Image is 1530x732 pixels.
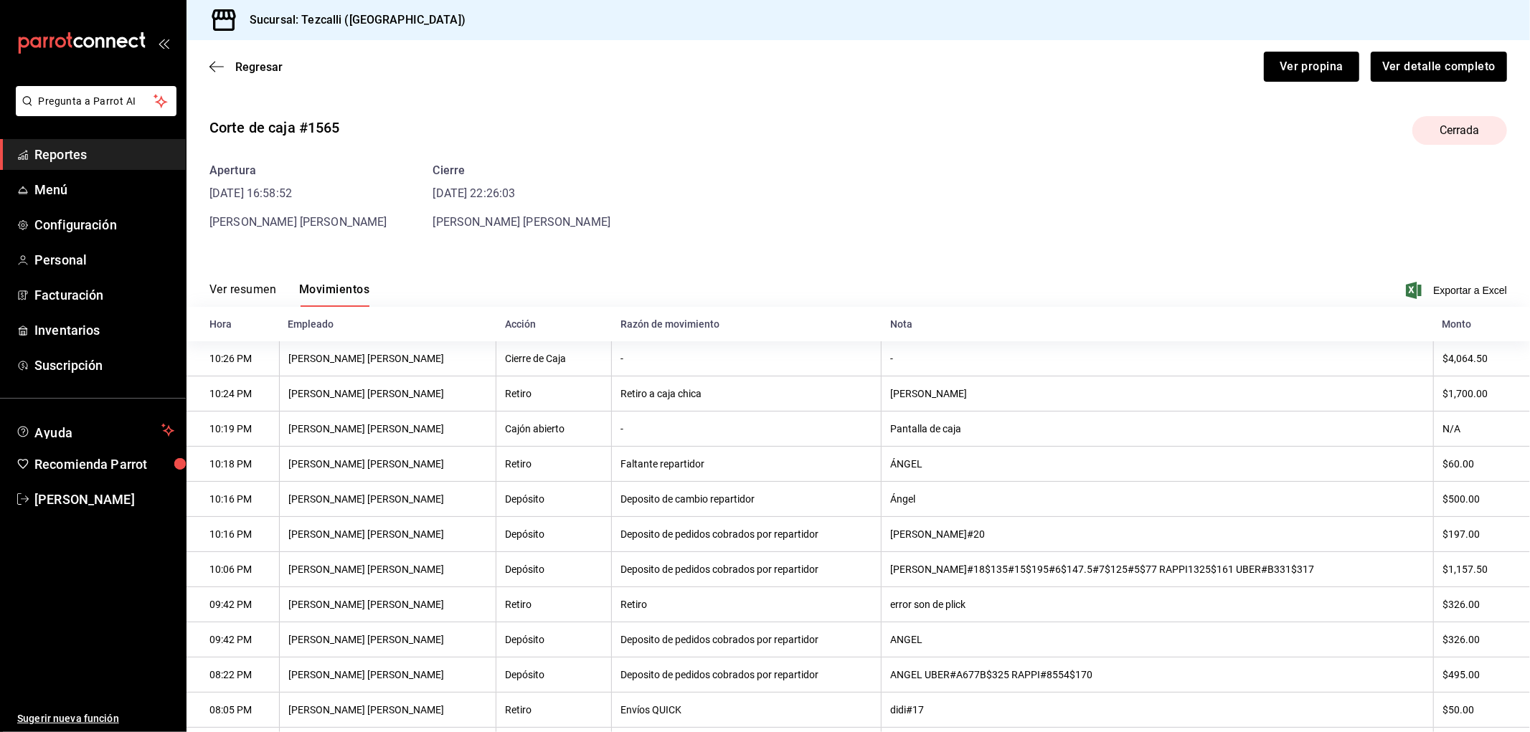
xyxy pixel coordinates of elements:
[496,447,612,482] th: Retiro
[186,657,279,693] th: 08:22 PM
[186,412,279,447] th: 10:19 PM
[882,552,1434,587] th: [PERSON_NAME]#18$135#15$195#6$147.5#7$125#5$77 RAPPI1325$161 UBER#B331$317
[186,517,279,552] th: 10:16 PM
[882,307,1434,341] th: Nota
[882,376,1434,412] th: [PERSON_NAME]
[279,412,496,447] th: [PERSON_NAME] [PERSON_NAME]
[186,376,279,412] th: 10:24 PM
[39,94,154,109] span: Pregunta a Parrot AI
[34,215,174,234] span: Configuración
[1434,307,1530,341] th: Monto
[882,693,1434,728] th: didi#17
[186,552,279,587] th: 10:06 PM
[496,587,612,622] th: Retiro
[496,517,612,552] th: Depósito
[612,552,882,587] th: Deposito de pedidos cobrados por repartidor
[34,285,174,305] span: Facturación
[433,185,611,202] time: [DATE] 22:26:03
[209,215,387,229] span: [PERSON_NAME] [PERSON_NAME]
[882,412,1434,447] th: Pantalla de caja
[34,422,156,439] span: Ayuda
[279,657,496,693] th: [PERSON_NAME] [PERSON_NAME]
[209,162,387,179] div: Apertura
[34,455,174,474] span: Recomienda Parrot
[612,376,882,412] th: Retiro a caja chica
[612,307,882,341] th: Razón de movimiento
[1434,482,1530,517] th: $500.00
[1434,657,1530,693] th: $495.00
[1434,412,1530,447] th: N/A
[882,447,1434,482] th: ÁNGEL
[34,320,174,340] span: Inventarios
[209,282,276,307] button: Ver resumen
[882,657,1434,693] th: ANGEL UBER#A677B$325 RAPPI#8554$170
[1434,552,1530,587] th: $1,157.50
[612,622,882,657] th: Deposito de pedidos cobrados por repartidor
[279,622,496,657] th: [PERSON_NAME] [PERSON_NAME]
[612,587,882,622] th: Retiro
[34,180,174,199] span: Menú
[279,517,496,552] th: [PERSON_NAME] [PERSON_NAME]
[1434,341,1530,376] th: $4,064.50
[1431,122,1488,139] span: Cerrada
[1434,693,1530,728] th: $50.00
[612,517,882,552] th: Deposito de pedidos cobrados por repartidor
[186,482,279,517] th: 10:16 PM
[496,482,612,517] th: Depósito
[1434,376,1530,412] th: $1,700.00
[235,60,283,74] span: Regresar
[1371,52,1507,82] button: Ver detalle completo
[612,412,882,447] th: -
[612,657,882,693] th: Deposito de pedidos cobrados por repartidor
[186,447,279,482] th: 10:18 PM
[882,622,1434,657] th: ANGEL
[496,693,612,728] th: Retiro
[209,117,340,138] div: Corte de caja #1565
[612,447,882,482] th: Faltante repartidor
[209,282,369,307] div: navigation tabs
[496,307,612,341] th: Acción
[209,60,283,74] button: Regresar
[612,482,882,517] th: Deposito de cambio repartidor
[279,552,496,587] th: [PERSON_NAME] [PERSON_NAME]
[1434,517,1530,552] th: $197.00
[158,37,169,49] button: open_drawer_menu
[10,104,176,119] a: Pregunta a Parrot AI
[612,341,882,376] th: -
[612,693,882,728] th: Envíos QUICK
[34,145,174,164] span: Reportes
[209,185,387,202] time: [DATE] 16:58:52
[882,482,1434,517] th: Ángel
[496,552,612,587] th: Depósito
[186,587,279,622] th: 09:42 PM
[496,622,612,657] th: Depósito
[17,711,174,726] span: Sugerir nueva función
[1409,282,1507,299] button: Exportar a Excel
[186,693,279,728] th: 08:05 PM
[279,447,496,482] th: [PERSON_NAME] [PERSON_NAME]
[1264,52,1359,82] button: Ver propina
[16,86,176,116] button: Pregunta a Parrot AI
[1434,447,1530,482] th: $60.00
[882,517,1434,552] th: [PERSON_NAME]#20
[496,412,612,447] th: Cajón abierto
[279,376,496,412] th: [PERSON_NAME] [PERSON_NAME]
[186,307,279,341] th: Hora
[279,587,496,622] th: [PERSON_NAME] [PERSON_NAME]
[279,307,496,341] th: Empleado
[279,341,496,376] th: [PERSON_NAME] [PERSON_NAME]
[496,341,612,376] th: Cierre de Caja
[1434,587,1530,622] th: $326.00
[496,376,612,412] th: Retiro
[34,250,174,270] span: Personal
[496,657,612,693] th: Depósito
[186,622,279,657] th: 09:42 PM
[34,356,174,375] span: Suscripción
[299,282,369,307] button: Movimientos
[279,482,496,517] th: [PERSON_NAME] [PERSON_NAME]
[279,693,496,728] th: [PERSON_NAME] [PERSON_NAME]
[238,11,466,29] h3: Sucursal: Tezcalli ([GEOGRAPHIC_DATA])
[882,587,1434,622] th: error son de plick
[186,341,279,376] th: 10:26 PM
